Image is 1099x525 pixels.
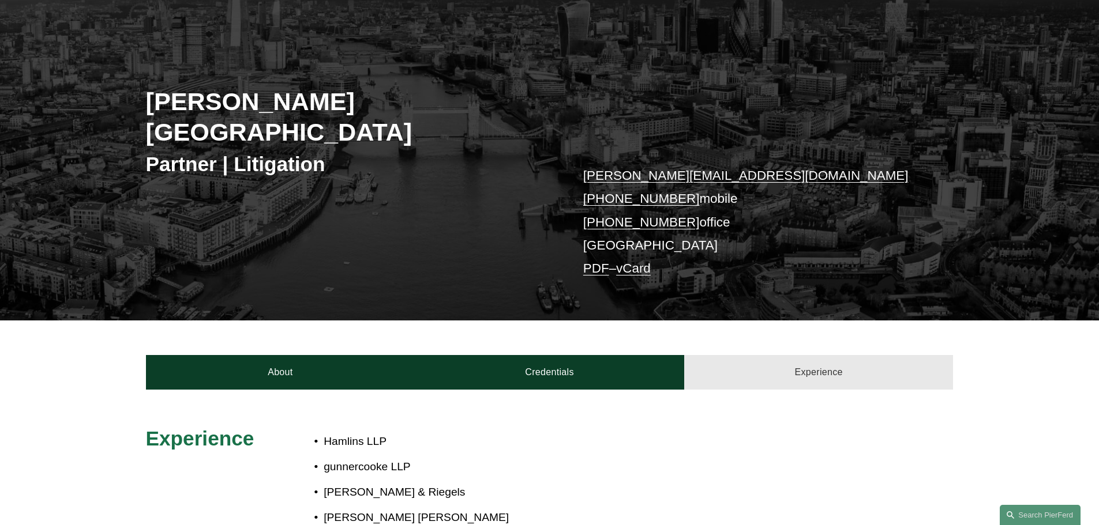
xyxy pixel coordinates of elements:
[1000,505,1081,525] a: Search this site
[684,355,954,390] a: Experience
[146,86,550,147] h2: [PERSON_NAME][GEOGRAPHIC_DATA]
[324,482,852,503] p: [PERSON_NAME] & Riegels
[146,427,254,450] span: Experience
[583,191,700,206] a: [PHONE_NUMBER]
[616,261,651,275] a: vCard
[324,432,852,452] p: Hamlins LLP
[583,215,700,229] a: [PHONE_NUMBER]
[583,168,909,183] a: [PERSON_NAME][EMAIL_ADDRESS][DOMAIN_NAME]
[146,355,415,390] a: About
[324,457,852,477] p: gunnercooke LLP
[583,164,920,281] p: mobile office [GEOGRAPHIC_DATA] –
[583,261,609,275] a: PDF
[415,355,684,390] a: Credentials
[146,152,550,177] h3: Partner | Litigation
